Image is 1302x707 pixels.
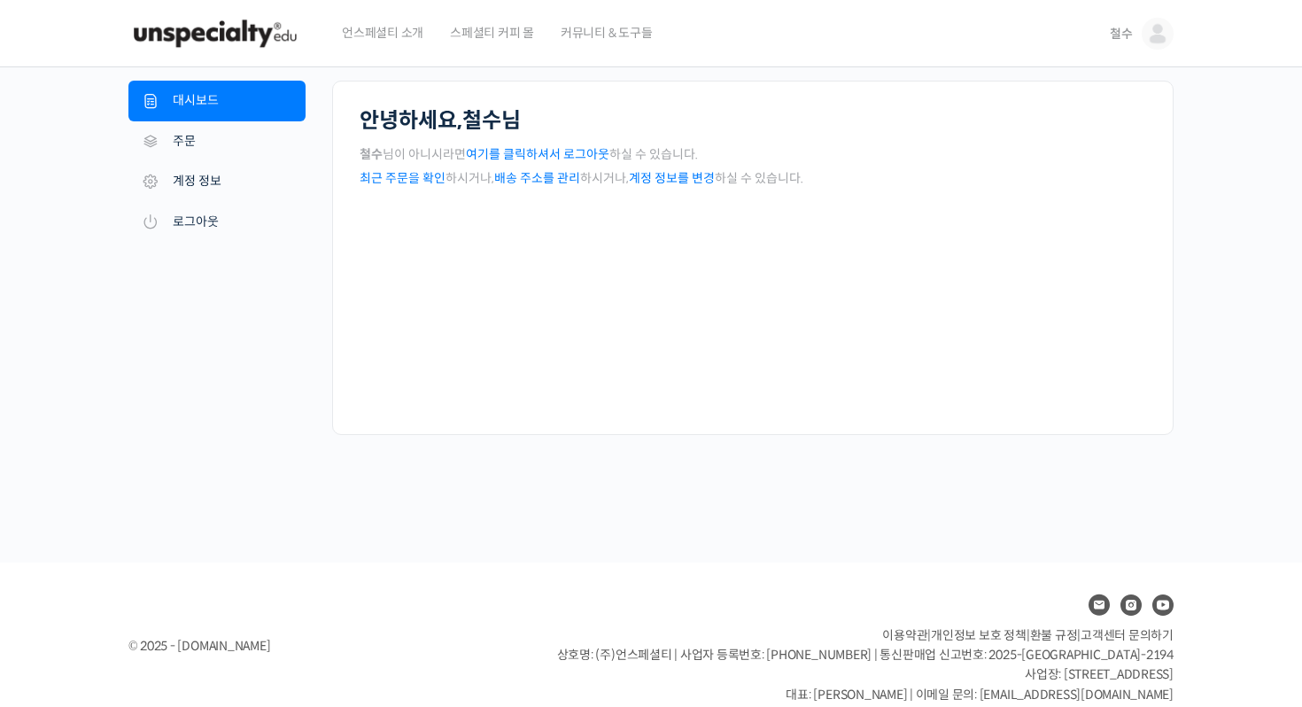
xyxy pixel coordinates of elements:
a: 주문 [128,121,306,162]
a: 배송 주소를 관리 [494,170,580,186]
a: 최근 주문을 확인 [360,170,446,186]
a: 이용약관 [882,627,927,643]
a: 계정 정보 [128,161,306,202]
span: 철수 [1110,26,1133,42]
strong: 철수 [360,146,383,162]
p: 하시거나, 하시거나, 하실 수 있습니다. [360,167,1146,190]
a: 여기를 클릭하셔서 로그아웃 [466,146,609,162]
a: 개인정보 보호 정책 [931,627,1027,643]
p: | | | 상호명: (주)언스페셜티 | 사업자 등록번호: [PHONE_NUMBER] | 통신판매업 신고번호: 2025-[GEOGRAPHIC_DATA]-2194 사업장: [ST... [557,625,1174,705]
div: © 2025 - [DOMAIN_NAME] [128,634,513,658]
a: 계정 정보를 변경 [629,170,715,186]
span: 고객센터 문의하기 [1081,627,1174,643]
a: 대시보드 [128,81,306,121]
p: 님이 아니시라면 하실 수 있습니다. [360,143,1146,167]
a: 환불 규정 [1030,627,1078,643]
h2: 안녕하세요, 님 [360,108,1146,134]
strong: 철수 [462,107,501,134]
a: 로그아웃 [128,202,306,243]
